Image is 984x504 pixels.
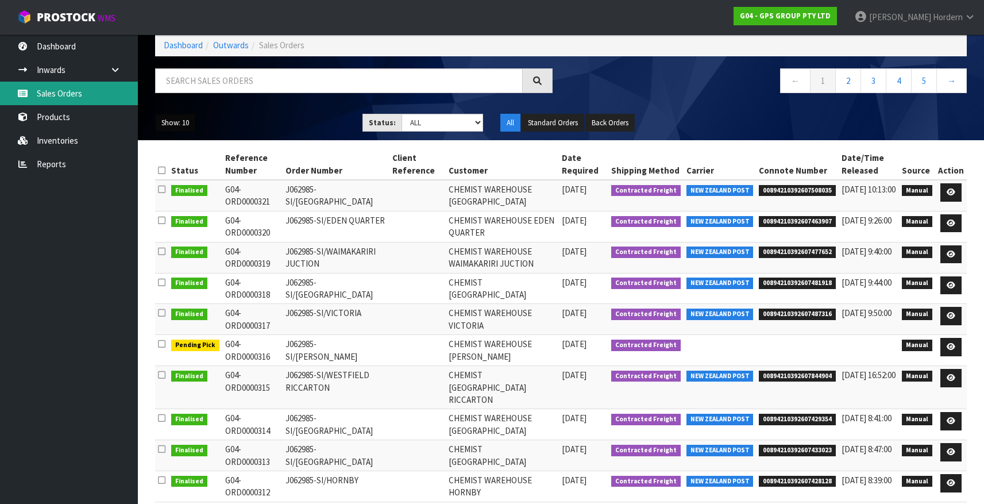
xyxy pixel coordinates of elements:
span: Manual [902,476,932,487]
span: [DATE] [562,413,586,424]
span: Finalised [171,309,207,320]
th: Carrier [684,149,757,180]
span: Contracted Freight [611,185,681,197]
input: Search sales orders [155,68,523,93]
button: All [500,114,520,132]
th: Source [899,149,935,180]
span: [DATE] 8:39:00 [842,475,892,486]
td: G04-ORD0000320 [222,211,283,242]
a: 3 [860,68,886,93]
span: [DATE] 9:44:00 [842,277,892,288]
span: Contracted Freight [611,247,681,258]
span: Manual [902,445,932,456]
td: G04-ORD0000313 [222,440,283,471]
a: Dashboard [164,40,203,51]
th: Action [935,149,967,180]
span: 00894210392607477652 [759,247,836,258]
span: NEW ZEALAND POST [686,185,754,197]
span: Manual [902,278,932,289]
td: CHEMIST [GEOGRAPHIC_DATA] [446,440,559,471]
td: G04-ORD0000317 [222,304,283,335]
td: J062985-SI/[PERSON_NAME] [283,335,389,366]
td: G04-ORD0000314 [222,409,283,440]
a: 2 [835,68,861,93]
td: CHEMIST WAREHOUSE HORNBY [446,471,559,502]
span: [DATE] [562,475,586,486]
td: G04-ORD0000312 [222,471,283,502]
a: → [936,68,967,93]
span: Contracted Freight [611,216,681,228]
span: [DATE] 9:26:00 [842,215,892,226]
th: Customer [446,149,559,180]
span: Finalised [171,278,207,289]
nav: Page navigation [570,68,967,97]
td: CHEMIST WAREHOUSE [GEOGRAPHIC_DATA] [446,180,559,211]
th: Connote Number [756,149,839,180]
th: Reference Number [222,149,283,180]
span: Finalised [171,445,207,456]
th: Date/Time Released [839,149,900,180]
th: Date Required [559,149,608,180]
span: Manual [902,185,932,197]
td: J062985-SI/WESTFIELD RICCARTON [283,366,389,409]
a: 5 [911,68,937,93]
span: NEW ZEALAND POST [686,371,754,382]
span: [DATE] 9:50:00 [842,307,892,318]
strong: G04 - GPS GROUP PTY LTD [740,11,831,21]
span: [DATE] [562,444,586,455]
a: 1 [810,68,836,93]
td: CHEMIST WAREHOUSE EDEN QUARTER [446,211,559,242]
span: NEW ZEALAND POST [686,309,754,320]
small: WMS [98,13,115,24]
span: Pending Pick [171,340,219,351]
span: Hordern [933,11,963,22]
span: [DATE] [562,184,586,195]
span: 00894210392607429354 [759,414,836,425]
span: 00894210392607463907 [759,216,836,228]
span: NEW ZEALAND POST [686,247,754,258]
button: Show: 10 [155,114,195,132]
span: NEW ZEALAND POST [686,278,754,289]
a: 4 [886,68,912,93]
button: Standard Orders [522,114,584,132]
span: [DATE] 8:41:00 [842,413,892,424]
span: Contracted Freight [611,278,681,289]
td: CHEMIST WAREHOUSE [PERSON_NAME] [446,335,559,366]
span: Contracted Freight [611,309,681,320]
span: ProStock [37,10,95,25]
span: 00894210392607433023 [759,445,836,456]
span: Manual [902,340,932,351]
button: Back Orders [585,114,635,132]
td: CHEMIST WAREHOUSE VICTORIA [446,304,559,335]
strong: Status: [369,118,396,128]
span: [DATE] [562,307,586,318]
span: [DATE] [562,246,586,257]
span: Manual [902,247,932,258]
td: G04-ORD0000315 [222,366,283,409]
span: Finalised [171,185,207,197]
td: J062985-SI/EDEN QUARTER [283,211,389,242]
span: [DATE] [562,215,586,226]
td: CHEMIST [GEOGRAPHIC_DATA] RICCARTON [446,366,559,409]
span: Contracted Freight [611,476,681,487]
span: 00894210392607487316 [759,309,836,320]
img: cube-alt.png [17,10,32,24]
td: J062985-SI/[GEOGRAPHIC_DATA] [283,273,389,304]
span: NEW ZEALAND POST [686,414,754,425]
span: [DATE] 8:47:00 [842,444,892,455]
span: [DATE] 9:40:00 [842,246,892,257]
span: Manual [902,414,932,425]
span: 00894210392607844904 [759,371,836,382]
td: J062985-SI/VICTORIA [283,304,389,335]
td: CHEMIST WAREHOUSE WAIMAKARIRI JUCTION [446,242,559,273]
span: Finalised [171,371,207,382]
a: Outwards [213,40,249,51]
span: 00894210392607428128 [759,476,836,487]
span: [DATE] [562,338,586,349]
td: CHEMIST WAREHOUSE [GEOGRAPHIC_DATA] [446,409,559,440]
span: NEW ZEALAND POST [686,445,754,456]
td: J062985-SI/WAIMAKARIRI JUCTION [283,242,389,273]
td: G04-ORD0000321 [222,180,283,211]
span: [DATE] [562,277,586,288]
span: Contracted Freight [611,445,681,456]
